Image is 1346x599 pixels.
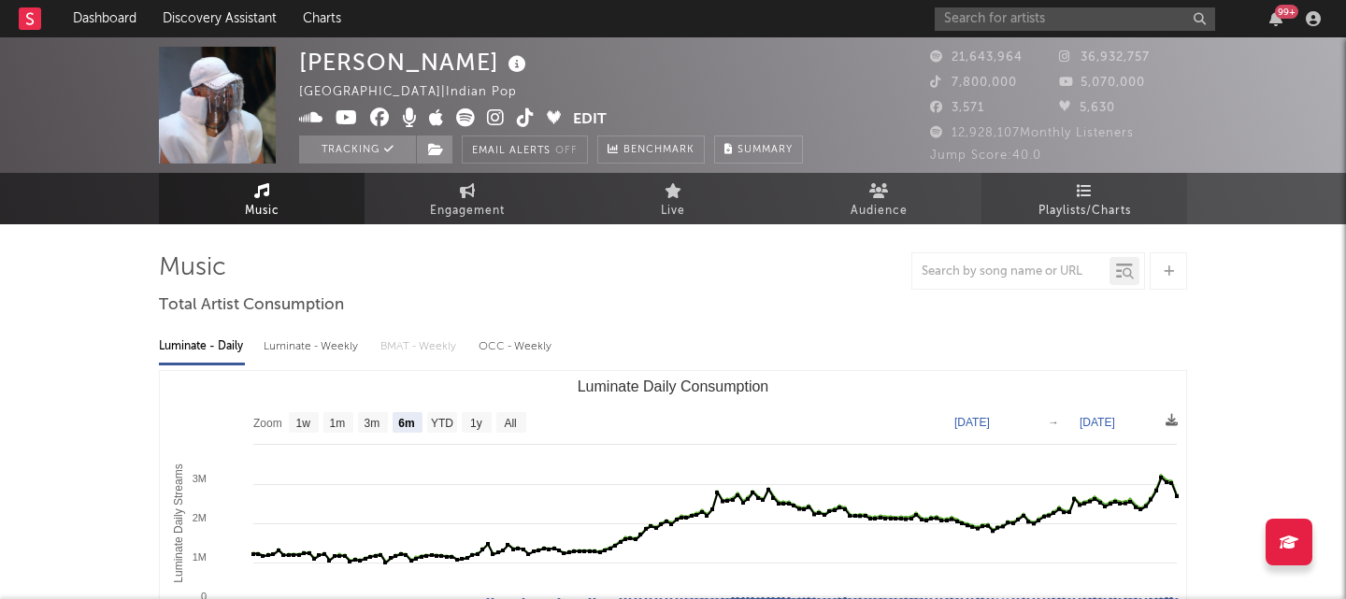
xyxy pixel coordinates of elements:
[159,173,365,224] a: Music
[193,473,207,484] text: 3M
[930,102,984,114] span: 3,571
[623,139,694,162] span: Benchmark
[954,416,990,429] text: [DATE]
[1059,51,1150,64] span: 36,932,757
[398,417,414,430] text: 6m
[470,417,482,430] text: 1y
[578,378,769,394] text: Luminate Daily Consumption
[365,417,380,430] text: 3m
[714,135,803,164] button: Summary
[330,417,346,430] text: 1m
[912,264,1110,279] input: Search by song name or URL
[981,173,1187,224] a: Playlists/Charts
[1080,416,1115,429] text: [DATE]
[159,331,245,363] div: Luminate - Daily
[935,7,1215,31] input: Search for artists
[245,200,279,222] span: Music
[1059,102,1115,114] span: 5,630
[193,512,207,523] text: 2M
[159,294,344,317] span: Total Artist Consumption
[555,146,578,156] em: Off
[299,47,531,78] div: [PERSON_NAME]
[930,51,1023,64] span: 21,643,964
[296,417,311,430] text: 1w
[430,200,505,222] span: Engagement
[431,417,453,430] text: YTD
[776,173,981,224] a: Audience
[570,173,776,224] a: Live
[299,135,416,164] button: Tracking
[264,331,362,363] div: Luminate - Weekly
[930,150,1041,162] span: Jump Score: 40.0
[172,464,185,582] text: Luminate Daily Streams
[462,135,588,164] button: Email AlertsOff
[1269,11,1282,26] button: 99+
[479,331,553,363] div: OCC - Weekly
[504,417,516,430] text: All
[930,77,1017,89] span: 7,800,000
[851,200,908,222] span: Audience
[930,127,1134,139] span: 12,928,107 Monthly Listeners
[365,173,570,224] a: Engagement
[737,145,793,155] span: Summary
[573,108,607,132] button: Edit
[1038,200,1131,222] span: Playlists/Charts
[597,135,705,164] a: Benchmark
[193,551,207,563] text: 1M
[299,81,538,104] div: [GEOGRAPHIC_DATA] | Indian Pop
[1275,5,1298,19] div: 99 +
[661,200,685,222] span: Live
[1048,416,1059,429] text: →
[1059,77,1145,89] span: 5,070,000
[253,417,282,430] text: Zoom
